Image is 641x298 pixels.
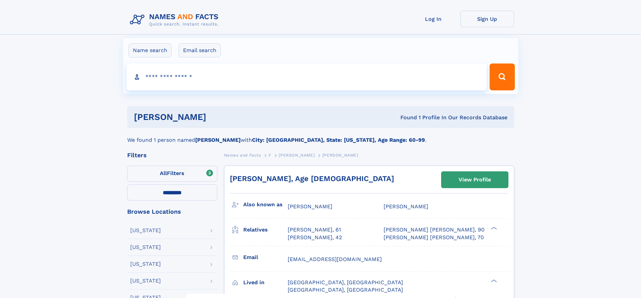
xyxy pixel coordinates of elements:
[288,256,382,262] span: [EMAIL_ADDRESS][DOMAIN_NAME]
[243,277,288,288] h3: Lived in
[384,226,485,233] a: [PERSON_NAME] [PERSON_NAME], 90
[127,63,487,90] input: search input
[384,234,484,241] a: [PERSON_NAME] [PERSON_NAME], 70
[490,63,514,90] button: Search Button
[130,278,161,284] div: [US_STATE]
[288,226,341,233] a: [PERSON_NAME], 61
[130,261,161,267] div: [US_STATE]
[134,113,304,121] h1: [PERSON_NAME]
[127,11,224,29] img: Logo Names and Facts
[288,287,403,293] span: [GEOGRAPHIC_DATA], [GEOGRAPHIC_DATA]
[127,166,217,182] label: Filters
[230,174,394,183] a: [PERSON_NAME], Age [DEMOGRAPHIC_DATA]
[243,199,288,210] h3: Also known as
[224,151,261,159] a: Names and Facts
[322,153,358,158] span: [PERSON_NAME]
[279,153,315,158] span: [PERSON_NAME]
[179,43,221,57] label: Email search
[127,128,514,144] div: We found 1 person named with .
[459,172,491,187] div: View Profile
[489,279,497,283] div: ❯
[252,137,425,143] b: City: [GEOGRAPHIC_DATA], State: [US_STATE], Age Range: 60-99
[243,252,288,263] h3: Email
[489,226,497,230] div: ❯
[130,228,161,233] div: [US_STATE]
[243,224,288,236] h3: Relatives
[195,137,241,143] b: [PERSON_NAME]
[303,114,507,121] div: Found 1 Profile In Our Records Database
[288,203,332,210] span: [PERSON_NAME]
[279,151,315,159] a: [PERSON_NAME]
[288,279,403,286] span: [GEOGRAPHIC_DATA], [GEOGRAPHIC_DATA]
[129,43,172,57] label: Name search
[460,11,514,27] a: Sign Up
[130,245,161,250] div: [US_STATE]
[160,170,167,176] span: All
[269,153,271,158] span: F
[441,172,508,188] a: View Profile
[127,152,217,158] div: Filters
[288,234,342,241] a: [PERSON_NAME], 42
[384,203,428,210] span: [PERSON_NAME]
[269,151,271,159] a: F
[127,209,217,215] div: Browse Locations
[406,11,460,27] a: Log In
